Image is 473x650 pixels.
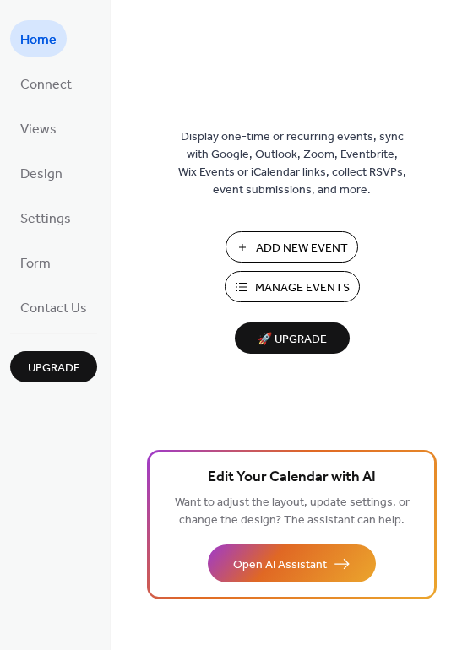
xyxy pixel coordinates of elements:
[208,466,376,490] span: Edit Your Calendar with AI
[256,240,348,257] span: Add New Event
[10,20,67,57] a: Home
[20,295,87,322] span: Contact Us
[178,128,406,199] span: Display one-time or recurring events, sync with Google, Outlook, Zoom, Eventbrite, Wix Events or ...
[20,116,57,143] span: Views
[10,110,67,146] a: Views
[28,360,80,377] span: Upgrade
[20,161,63,187] span: Design
[233,556,327,574] span: Open AI Assistant
[10,154,73,191] a: Design
[235,322,350,354] button: 🚀 Upgrade
[225,271,360,302] button: Manage Events
[20,206,71,232] span: Settings
[10,351,97,382] button: Upgrade
[226,231,358,263] button: Add New Event
[20,251,51,277] span: Form
[175,491,410,532] span: Want to adjust the layout, update settings, or change the design? The assistant can help.
[10,244,61,280] a: Form
[10,65,82,101] a: Connect
[20,27,57,53] span: Home
[255,279,350,297] span: Manage Events
[20,72,72,98] span: Connect
[245,328,340,351] span: 🚀 Upgrade
[10,199,81,236] a: Settings
[10,289,97,325] a: Contact Us
[208,544,376,582] button: Open AI Assistant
